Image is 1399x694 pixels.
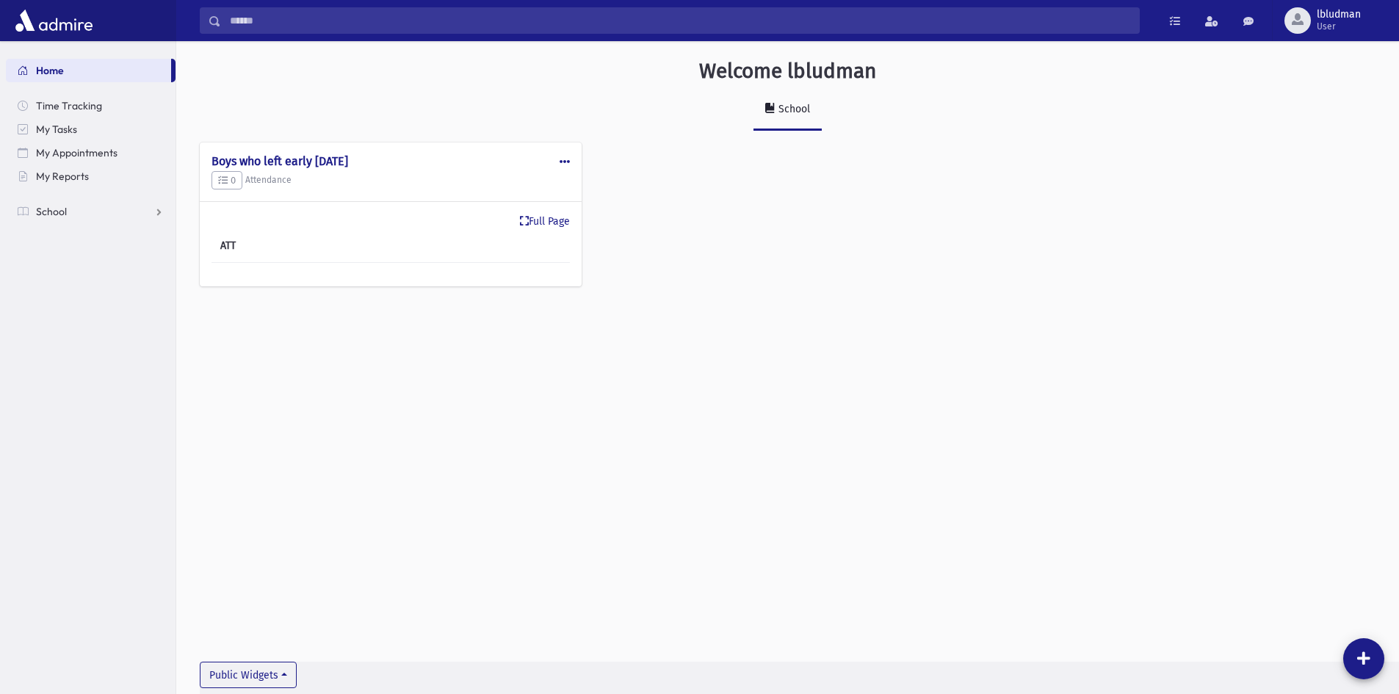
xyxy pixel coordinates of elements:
span: Time Tracking [36,99,102,112]
span: My Appointments [36,146,118,159]
a: Home [6,59,171,82]
a: Full Page [520,214,570,229]
button: 0 [212,171,242,190]
input: Search [221,7,1139,34]
a: School [6,200,176,223]
span: Home [36,64,64,77]
button: Public Widgets [200,662,297,688]
span: My Reports [36,170,89,183]
th: ATT [212,229,326,263]
a: School [753,90,822,131]
a: My Tasks [6,118,176,141]
span: 0 [218,175,236,186]
span: My Tasks [36,123,77,136]
span: User [1317,21,1361,32]
span: lbludman [1317,9,1361,21]
h3: Welcome lbludman [699,59,876,84]
span: School [36,205,67,218]
h5: Attendance [212,171,570,190]
a: My Appointments [6,141,176,165]
a: Time Tracking [6,94,176,118]
a: My Reports [6,165,176,188]
h4: Boys who left early [DATE] [212,154,570,168]
img: AdmirePro [12,6,96,35]
div: School [776,103,810,115]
